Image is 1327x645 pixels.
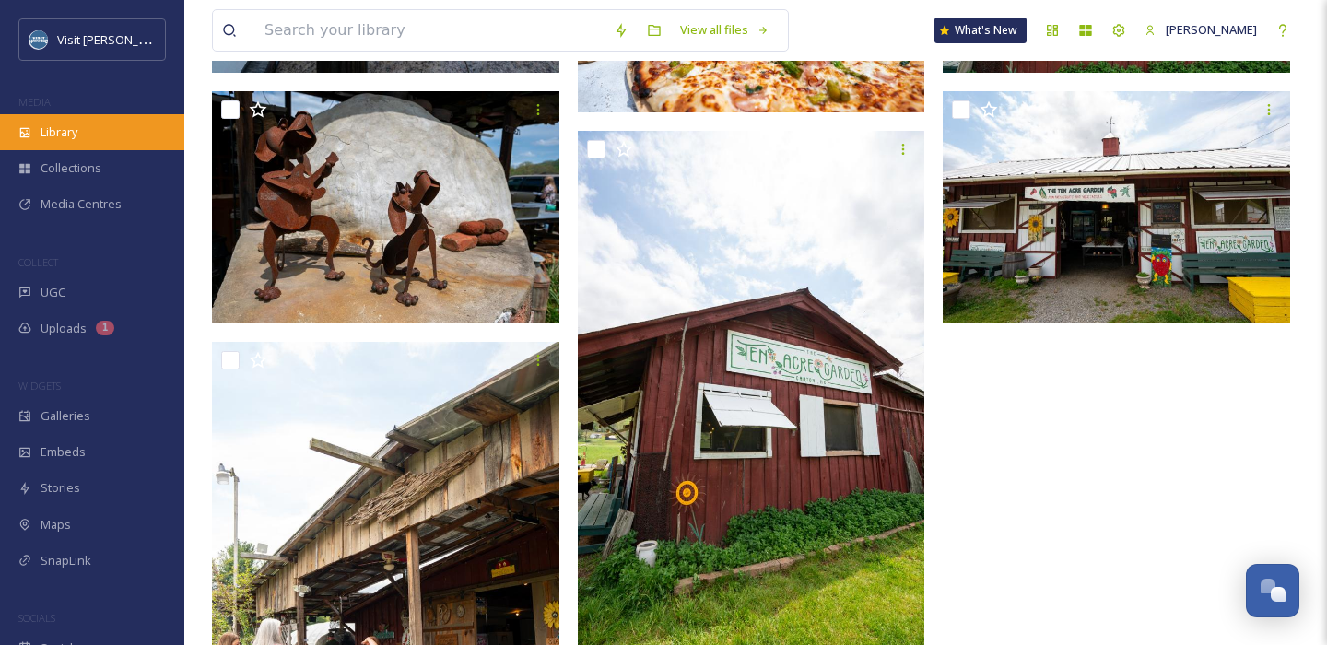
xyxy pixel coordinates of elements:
img: tenacregarden-09.jpg [212,91,559,323]
span: Collections [41,159,101,177]
input: Search your library [255,10,605,51]
span: Uploads [41,320,87,337]
span: SOCIALS [18,611,55,625]
span: Maps [41,516,71,534]
span: Media Centres [41,195,122,213]
span: Stories [41,479,80,497]
span: MEDIA [18,95,51,109]
img: tenacregarden-19.jpg [943,91,1290,323]
span: Library [41,123,77,141]
span: SnapLink [41,552,91,569]
a: [PERSON_NAME] [1135,12,1266,48]
a: View all files [671,12,779,48]
div: 1 [96,321,114,335]
span: WIDGETS [18,379,61,393]
img: images.png [29,30,48,49]
span: [PERSON_NAME] [1166,21,1257,38]
span: UGC [41,284,65,301]
a: What's New [934,18,1027,43]
span: COLLECT [18,255,58,269]
span: Galleries [41,407,90,425]
span: Embeds [41,443,86,461]
button: Open Chat [1246,564,1299,617]
span: Visit [PERSON_NAME] [57,30,174,48]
